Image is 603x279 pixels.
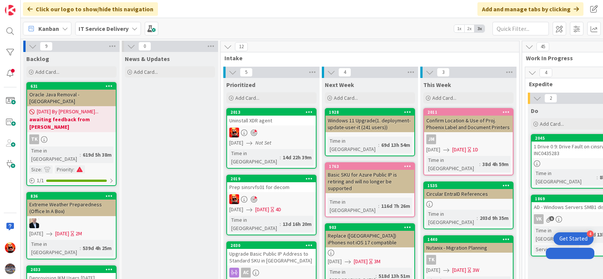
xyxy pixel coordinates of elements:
[229,216,280,232] div: Time in [GEOGRAPHIC_DATA]
[27,83,116,90] div: 631
[229,139,243,147] span: [DATE]
[281,220,314,228] div: 13d 16h 20m
[424,189,513,199] div: Circular EntraID References
[328,198,378,214] div: Time in [GEOGRAPHIC_DATA]
[134,69,158,75] span: Add Card...
[27,176,116,185] div: 1/1
[426,266,440,274] span: [DATE]
[276,206,281,213] div: 4D
[230,176,316,181] div: 2019
[464,25,474,32] span: 2x
[41,165,42,174] span: :
[26,192,117,259] a: 836Extreme Weather Preparedness (Office In A Box)HO[DATE][DATE]2MTime in [GEOGRAPHIC_DATA]:539d 4...
[29,116,114,131] b: awaiting feedback from [PERSON_NAME]
[326,224,414,231] div: 903
[328,137,378,153] div: Time in [GEOGRAPHIC_DATA]
[23,2,158,16] div: Click our logo to show/hide this navigation
[424,109,513,116] div: 2011
[354,258,368,265] span: [DATE]
[27,134,116,144] div: TK
[536,42,549,51] span: 45
[539,68,552,77] span: 4
[378,141,379,149] span: :
[334,95,358,101] span: Add Card...
[5,5,15,15] img: Visit kanbanzone.com
[423,108,514,175] a: 2011Confirm Location & Use of Proj. Phoenix Label and Document PrintersJM[DATE][DATE]1DTime in [G...
[326,109,414,116] div: 1928
[426,255,436,265] div: TK
[29,165,41,174] div: Size
[73,165,74,174] span: :
[37,108,98,116] span: [DATE] By [PERSON_NAME]...
[479,160,480,168] span: :
[477,2,583,16] div: Add and manage tabs by clicking
[326,163,414,170] div: 1763
[480,160,511,168] div: 38d 4h 59m
[138,42,151,51] span: 0
[81,151,114,159] div: 619d 5h 38m
[325,81,354,88] span: Next Week
[5,264,15,274] img: avatar
[454,25,464,32] span: 1x
[424,236,513,243] div: 1440
[379,141,412,149] div: 69d 13h 54m
[329,164,414,169] div: 1763
[27,90,116,106] div: Oracle Java Removal - [GEOGRAPHIC_DATA]
[255,139,271,146] i: Not Set
[227,116,316,125] div: Uninstall XDR agent
[452,146,466,154] span: [DATE]
[29,230,43,238] span: [DATE]
[326,116,414,132] div: Windows 11 Upgrade(1. deployment-update-user-it (241 users))
[534,214,544,224] div: VK
[280,220,281,228] span: :
[38,24,59,33] span: Kanban
[473,146,478,154] div: 1D
[424,182,513,199] div: 1535Circular EntraID References
[427,183,513,188] div: 1535
[477,214,478,222] span: :
[227,182,316,192] div: Prep sinsrvfs01 for decom
[226,81,255,88] span: Prioritized
[534,245,568,253] div: Service Tower
[76,230,82,238] div: 2M
[531,107,538,114] span: Do
[432,95,456,101] span: Add Card...
[568,245,569,253] span: :
[426,156,479,172] div: Time in [GEOGRAPHIC_DATA]
[227,175,316,182] div: 2019
[597,173,598,181] span: :
[235,95,259,101] span: Add Card...
[30,84,116,89] div: 631
[424,182,513,189] div: 1535
[374,258,380,265] div: 3M
[227,268,316,277] div: AC
[378,202,379,210] span: :
[27,218,116,228] div: HO
[280,153,281,162] span: :
[424,109,513,132] div: 2011Confirm Location & Use of Proj. Phoenix Label and Document Printers
[584,230,585,239] span: :
[230,110,316,115] div: 2013
[229,149,280,166] div: Time in [GEOGRAPHIC_DATA]
[534,226,584,243] div: Time in [GEOGRAPHIC_DATA]
[426,210,477,226] div: Time in [GEOGRAPHIC_DATA]
[229,128,239,137] img: VN
[227,128,316,137] div: VN
[227,109,316,125] div: 2013Uninstall XDR agent
[326,224,414,247] div: 903Replace ([GEOGRAPHIC_DATA]) iPhones not iOS 17 compatible
[227,109,316,116] div: 2013
[328,258,342,265] span: [DATE]
[569,245,579,253] div: AD
[427,237,513,242] div: 1440
[452,266,466,274] span: [DATE]
[29,146,80,163] div: Time in [GEOGRAPHIC_DATA]
[534,169,597,186] div: Time in [GEOGRAPHIC_DATA]
[229,206,243,213] span: [DATE]
[5,242,15,253] img: VN
[125,55,170,63] span: News & Updates
[478,214,511,222] div: 203d 9h 35m
[326,163,414,193] div: 1763Basic SKU for Azure Public IP is retiring and will no longer be supported
[326,231,414,247] div: Replace ([GEOGRAPHIC_DATA]) iPhones not iOS 17 compatible
[80,151,81,159] span: :
[227,194,316,204] div: VN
